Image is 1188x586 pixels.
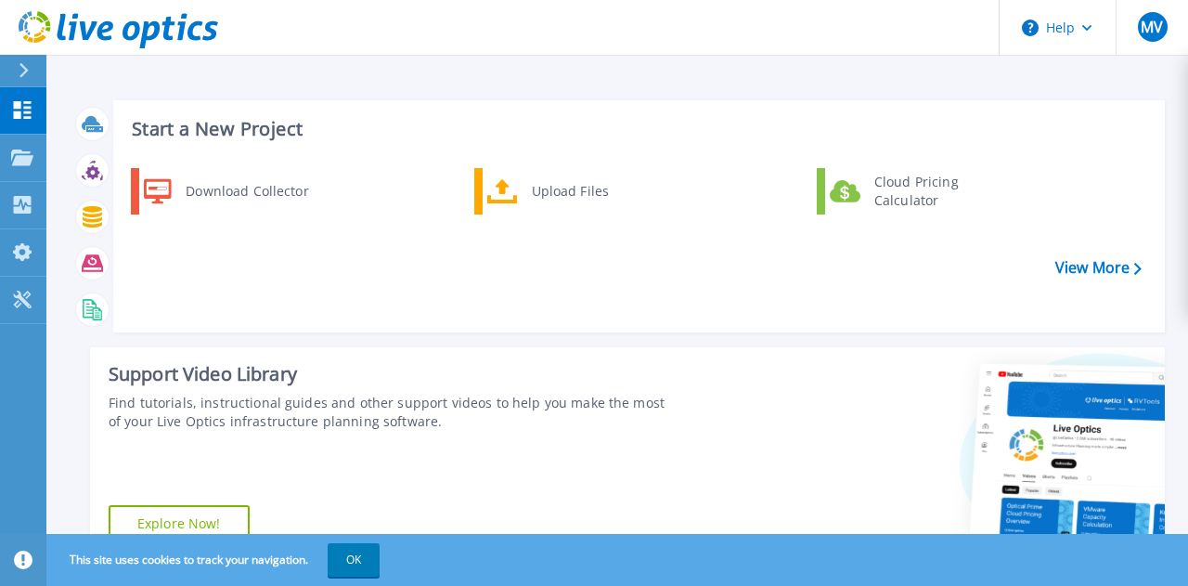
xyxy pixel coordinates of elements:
[131,168,321,215] a: Download Collector
[474,168,665,215] a: Upload Files
[176,173,316,210] div: Download Collector
[109,362,667,386] div: Support Video Library
[865,173,1002,210] div: Cloud Pricing Calculator
[1055,259,1142,277] a: View More
[328,543,380,577] button: OK
[1141,20,1163,34] span: MV
[51,543,380,577] span: This site uses cookies to track your navigation.
[109,505,250,542] a: Explore Now!
[817,168,1007,215] a: Cloud Pricing Calculator
[109,394,667,431] div: Find tutorials, instructional guides and other support videos to help you make the most of your L...
[523,173,660,210] div: Upload Files
[132,119,1141,139] h3: Start a New Project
